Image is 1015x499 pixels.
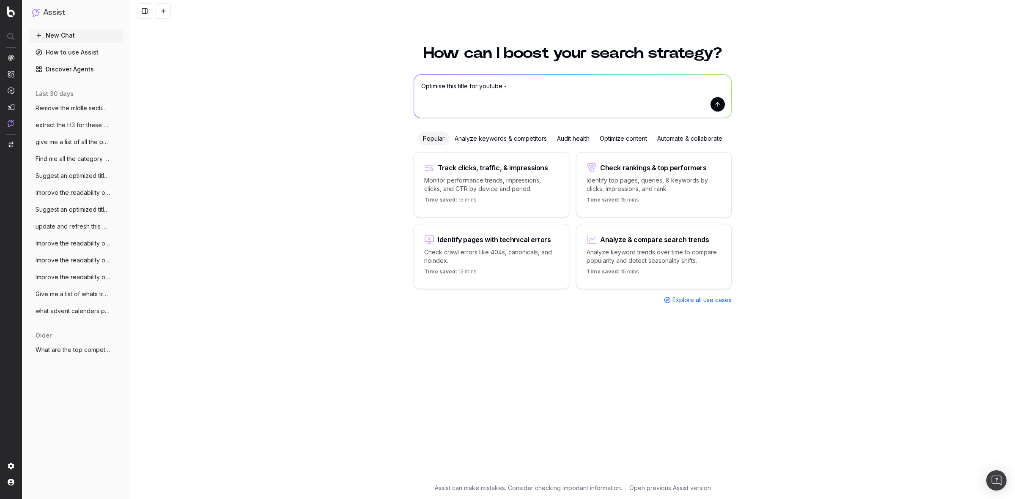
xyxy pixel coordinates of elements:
[418,132,450,145] div: Popular
[29,169,123,183] button: Suggest an optimized title and descripti
[587,176,721,193] p: Identify top pages, queries, & keywords by clicks, impressions, and rank.
[29,152,123,166] button: Find me all the category pages that have
[36,104,110,112] span: Remove the mIdlle sections of these meta
[8,71,14,78] img: Intelligence
[424,268,457,275] span: Time saved:
[8,120,14,127] img: Assist
[36,188,110,197] span: Improve the readability of [URL]
[36,290,110,298] span: Give me a list of whats trendings
[29,304,123,318] button: what advent calenders pages can I create
[7,6,15,17] img: Botify logo
[36,222,110,231] span: update and refresh this copy for this pa
[29,101,123,115] button: Remove the mIdlle sections of these meta
[672,296,732,304] span: Explore all use cases
[36,90,74,98] span: last 30 days
[414,46,732,61] h1: How can I boost your search strategy?
[36,256,110,264] span: Improve the readability of [URL]
[595,132,652,145] div: Optimize content
[587,268,639,278] p: 15 mins
[424,176,559,193] p: Monitor performance trends, impressions, clicks, and CTR by device and period.
[587,196,639,207] p: 15 mins
[435,484,622,492] p: Assist can make mistakes. Consider checking important information.
[450,132,552,145] div: Analyze keywords & competitors
[36,331,52,340] span: older
[36,346,110,354] span: What are the top competitors ranking for
[414,75,731,118] textarea: Optimise this title for youtube -
[29,118,123,132] button: extract the H3 for these pages - Full UR
[29,270,123,284] button: Improve the readability of [URL]
[664,296,732,304] a: Explore all use cases
[29,203,123,216] button: Suggest an optimized title and descripti
[36,205,110,214] span: Suggest an optimized title and descripti
[652,132,727,145] div: Automate & collaborate
[36,138,110,146] span: give me a list of all the pages that hav
[29,237,123,250] button: Improve the readability of [URL]
[8,479,14,485] img: My account
[43,7,65,19] h1: Assist
[600,236,709,243] div: Analyze & compare search trends
[587,268,620,275] span: Time saved:
[29,135,123,149] button: give me a list of all the pages that hav
[438,164,548,171] div: Track clicks, traffic, & impressions
[36,307,110,315] span: what advent calenders pages can I create
[29,63,123,76] a: Discover Agents
[8,55,14,61] img: Analytics
[629,484,711,492] a: Open previous Assist version
[587,248,721,265] p: Analyze keyword trends over time to compare popularity and detect seasonality shifts.
[600,164,707,171] div: Check rankings & top performers
[552,132,595,145] div: Audit health
[438,236,551,243] div: Identify pages with technical errors
[32,7,120,19] button: Assist
[29,29,123,42] button: New Chat
[29,220,123,233] button: update and refresh this copy for this pa
[424,196,457,203] span: Time saved:
[36,172,110,180] span: Suggest an optimized title and descripti
[29,46,123,59] a: How to use Assist
[36,121,110,129] span: extract the H3 for these pages - Full UR
[29,343,123,357] button: What are the top competitors ranking for
[29,254,123,267] button: Improve the readability of [URL]
[8,142,14,147] img: Switch project
[8,104,14,110] img: Studio
[8,463,14,469] img: Setting
[986,470,1007,491] div: Open Intercom Messenger
[36,155,110,163] span: Find me all the category pages that have
[36,273,110,281] span: Improve the readability of [URL]
[424,268,477,278] p: 15 mins
[36,239,110,248] span: Improve the readability of [URL]
[424,196,477,207] p: 15 mins
[424,248,559,265] p: Check crawl errors like 404s, canonicals, and noindex.
[29,287,123,301] button: Give me a list of whats trendings
[32,8,40,16] img: Assist
[8,87,14,94] img: Activation
[29,186,123,199] button: Improve the readability of [URL]
[587,196,620,203] span: Time saved:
